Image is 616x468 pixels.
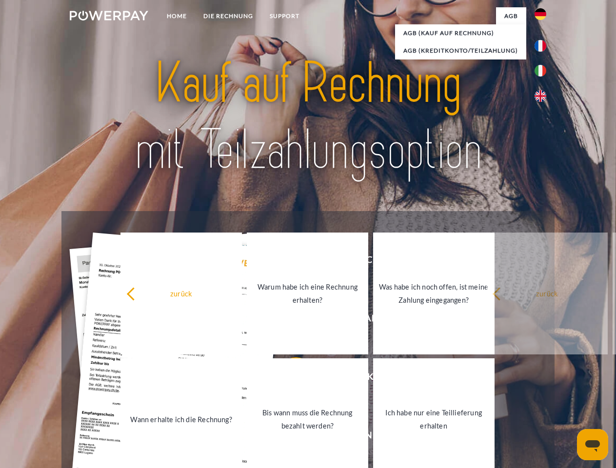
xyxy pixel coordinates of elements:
[379,406,489,432] div: Ich habe nur eine Teillieferung erhalten
[496,7,526,25] a: agb
[379,280,489,307] div: Was habe ich noch offen, ist meine Zahlung eingegangen?
[261,7,308,25] a: SUPPORT
[492,287,602,300] div: zurück
[126,287,236,300] div: zurück
[395,42,526,59] a: AGB (Kreditkonto/Teilzahlung)
[195,7,261,25] a: DIE RECHNUNG
[535,40,546,52] img: fr
[577,429,608,460] iframe: Schaltfläche zum Öffnen des Messaging-Fensters
[395,24,526,42] a: AGB (Kauf auf Rechnung)
[159,7,195,25] a: Home
[253,406,362,432] div: Bis wann muss die Rechnung bezahlt werden?
[535,65,546,77] img: it
[535,90,546,102] img: en
[253,280,362,307] div: Warum habe ich eine Rechnung erhalten?
[373,233,495,354] a: Was habe ich noch offen, ist meine Zahlung eingegangen?
[126,412,236,426] div: Wann erhalte ich die Rechnung?
[535,8,546,20] img: de
[93,47,523,187] img: title-powerpay_de.svg
[70,11,148,20] img: logo-powerpay-white.svg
